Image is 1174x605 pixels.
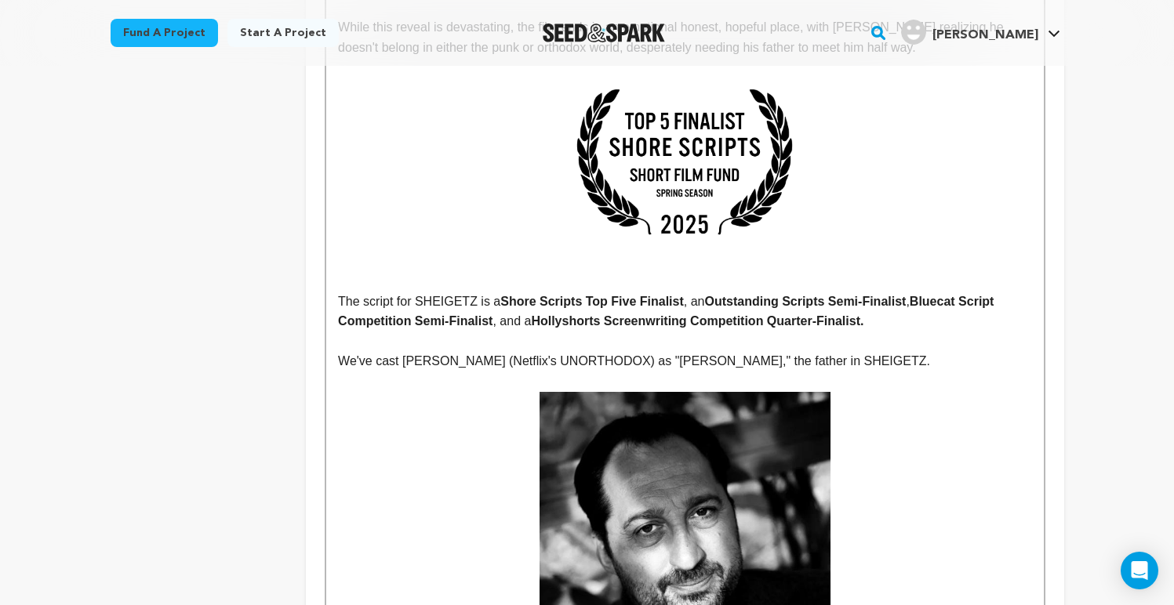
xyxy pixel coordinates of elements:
div: Open Intercom Messenger [1121,552,1158,589]
img: user.png [901,20,926,45]
span: , an [684,295,705,308]
div: Joey S.'s Profile [901,20,1038,45]
span: , [906,295,909,308]
img: 1752670531-SFF1%20Top%205%20B.png [530,78,839,252]
a: Seed&Spark Homepage [543,24,666,42]
a: Fund a project [111,19,218,47]
strong: Outstanding Scripts Semi-Finalist [704,295,906,308]
p: We've cast [PERSON_NAME] (Netflix's UNORTHODOX) as "[PERSON_NAME]," the father in SHEIGETZ. [338,351,1031,371]
img: Seed&Spark Logo Dark Mode [543,24,666,42]
span: , and a [492,314,531,328]
span: The script for SHEIGETZ is a [338,295,500,308]
a: Start a project [227,19,339,47]
a: Joey S.'s Profile [898,16,1063,45]
span: Joey S.'s Profile [898,16,1063,49]
strong: Shore Scripts Top Five Finalist [500,295,684,308]
strong: Hollyshorts Screenwriting Competition Quarter-Finalist. [531,314,863,328]
span: [PERSON_NAME] [932,29,1038,42]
